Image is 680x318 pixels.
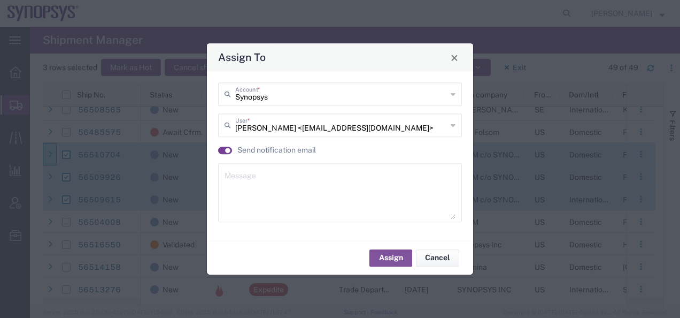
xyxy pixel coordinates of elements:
button: Cancel [416,249,459,267]
button: Assign [369,249,412,267]
h4: Assign To [218,50,266,65]
label: Send notification email [237,145,316,156]
button: Close [447,50,462,65]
